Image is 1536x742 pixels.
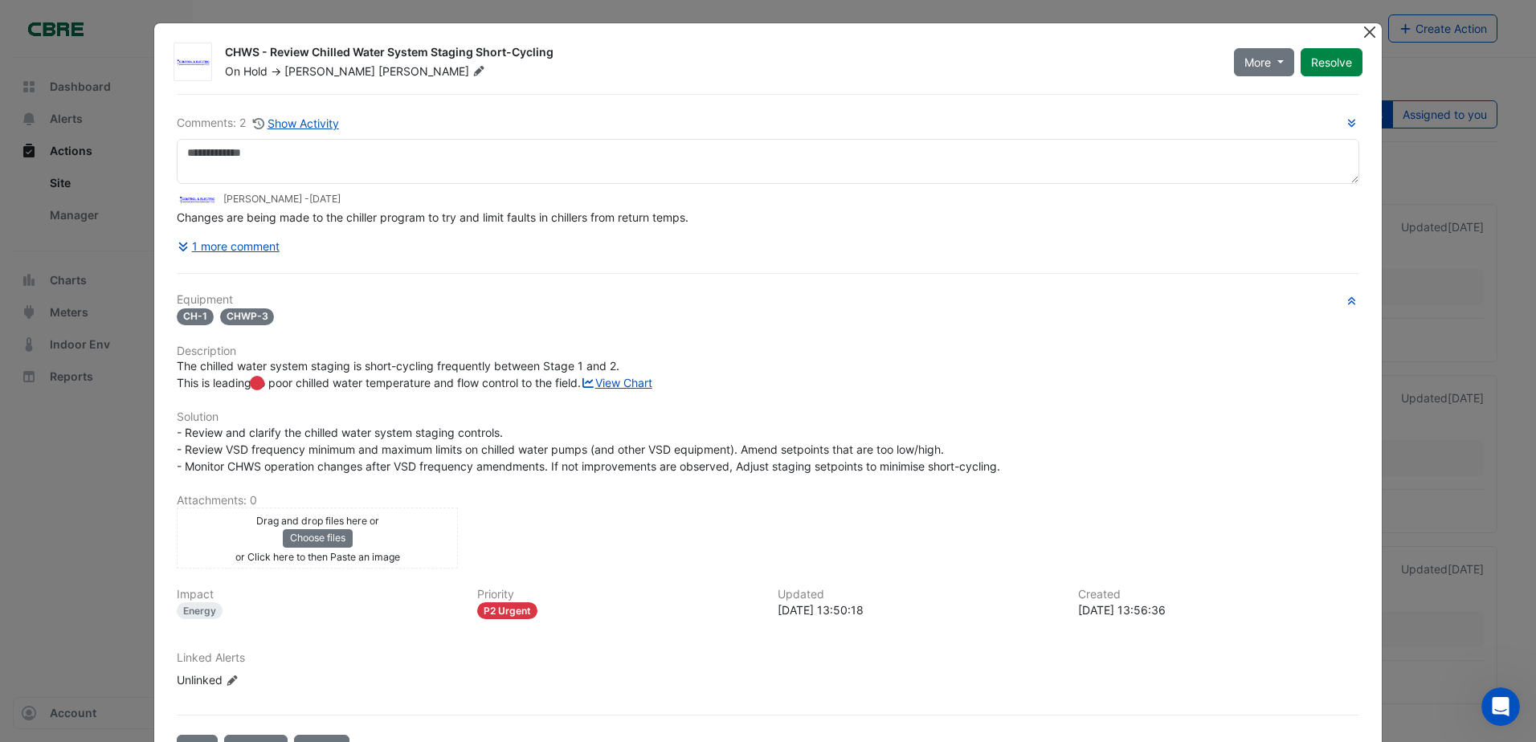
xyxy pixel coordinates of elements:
h6: Attachments: 0 [177,494,1359,508]
small: Drag and drop files here or [256,515,379,527]
span: [PERSON_NAME] [378,63,488,79]
span: The chilled water system staging is short-cycling frequently between Stage 1 and 2. This is leadi... [177,359,652,389]
div: Tooltip anchor [250,376,264,390]
div: P2 Urgent [477,602,537,619]
h6: Linked Alerts [177,651,1359,665]
h6: Priority [477,588,758,601]
span: CHWP-3 [220,308,275,325]
button: Choose files [283,529,353,547]
div: Comments: 2 [177,114,340,132]
img: Control & Electric [177,191,217,209]
fa-icon: Edit Linked Alerts [226,675,238,687]
a: View Chart [581,376,652,389]
h6: Equipment [177,293,1359,307]
button: Close [1362,23,1379,40]
img: Control & Electric [174,55,211,71]
span: More [1244,54,1271,71]
span: 2024-04-22 13:50:18 [309,193,341,205]
div: [DATE] 13:50:18 [778,601,1059,618]
span: -> [271,64,281,78]
div: CHWS - Review Chilled Water System Staging Short-Cycling [225,44,1215,63]
h6: Updated [778,588,1059,601]
div: Energy [177,602,223,619]
h6: Impact [177,588,458,601]
span: CH-1 [177,308,214,325]
h6: Description [177,344,1359,358]
div: Unlinked [177,671,370,688]
span: On Hold [225,64,268,78]
h6: Created [1078,588,1359,601]
span: - Review and clarify the chilled water system staging controls. - Review VSD frequency minimum an... [177,426,1000,473]
iframe: Intercom live chat [1481,687,1520,726]
div: [DATE] 13:56:36 [1078,601,1359,618]
h6: Solution [177,410,1359,424]
span: Changes are being made to the chiller program to try and limit faults in chillers from return temps. [177,210,688,224]
small: [PERSON_NAME] - [223,192,341,206]
button: More [1234,48,1294,76]
button: Resolve [1301,48,1362,76]
button: 1 more comment [177,232,280,260]
button: Show Activity [252,114,340,132]
small: or Click here to then Paste an image [235,551,400,563]
span: [PERSON_NAME] [284,64,375,78]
